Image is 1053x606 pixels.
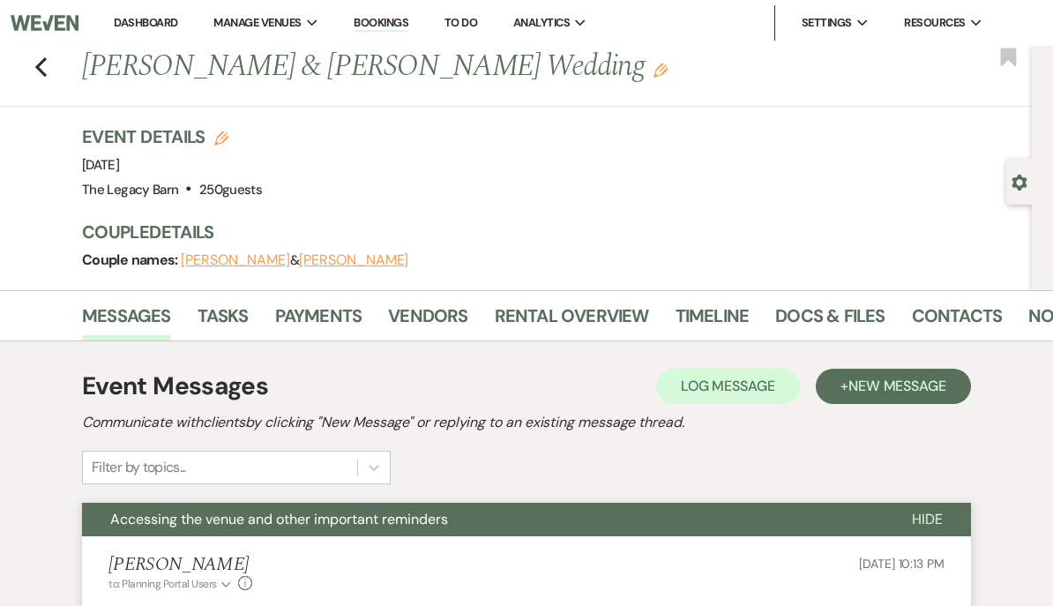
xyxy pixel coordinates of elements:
a: Vendors [388,302,467,340]
span: Hide [912,510,943,528]
button: Hide [884,503,971,536]
span: to: Planning Portal Users [108,577,217,591]
span: Couple names: [82,251,181,269]
button: Log Message [656,369,800,404]
span: Analytics [513,14,570,32]
a: Dashboard [114,15,177,30]
button: +New Message [816,369,971,404]
button: Open lead details [1012,173,1027,190]
div: Filter by topics... [92,457,186,478]
a: Timeline [676,302,750,340]
span: & [181,251,408,269]
span: Settings [802,14,852,32]
a: Contacts [912,302,1003,340]
h5: [PERSON_NAME] [108,554,252,576]
h1: [PERSON_NAME] & [PERSON_NAME] Wedding [82,46,835,88]
span: Accessing the venue and other important reminders [110,510,448,528]
img: Weven Logo [11,4,78,41]
span: [DATE] 10:13 PM [859,556,945,572]
span: Log Message [681,377,775,395]
a: Docs & Files [775,302,885,340]
span: 250 guests [199,181,262,198]
a: Payments [275,302,362,340]
span: Manage Venues [213,14,301,32]
span: New Message [848,377,946,395]
span: Resources [904,14,965,32]
a: Bookings [354,15,408,32]
button: to: Planning Portal Users [108,576,234,592]
h3: Couple Details [82,220,1014,244]
button: Edit [653,62,668,78]
a: Messages [82,302,171,340]
button: [PERSON_NAME] [299,253,408,267]
h1: Event Messages [82,368,268,405]
a: To Do [444,15,477,30]
button: [PERSON_NAME] [181,253,290,267]
h2: Communicate with clients by clicking "New Message" or replying to an existing message thread. [82,412,971,433]
span: [DATE] [82,156,119,174]
button: Accessing the venue and other important reminders [82,503,884,536]
h3: Event Details [82,124,262,149]
a: Rental Overview [495,302,649,340]
a: Tasks [198,302,249,340]
span: The Legacy Barn [82,181,178,198]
